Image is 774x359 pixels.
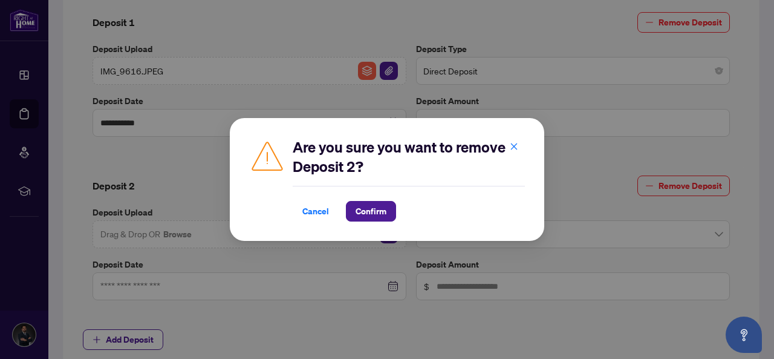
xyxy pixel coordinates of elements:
span: close [510,142,518,151]
button: Open asap [726,317,762,353]
button: Confirm [346,201,396,222]
button: Cancel [293,201,339,222]
img: Caution Icon [249,137,285,174]
span: Cancel [302,202,329,221]
span: Confirm [356,202,386,221]
h2: Are you sure you want to remove Deposit 2? [293,137,525,176]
